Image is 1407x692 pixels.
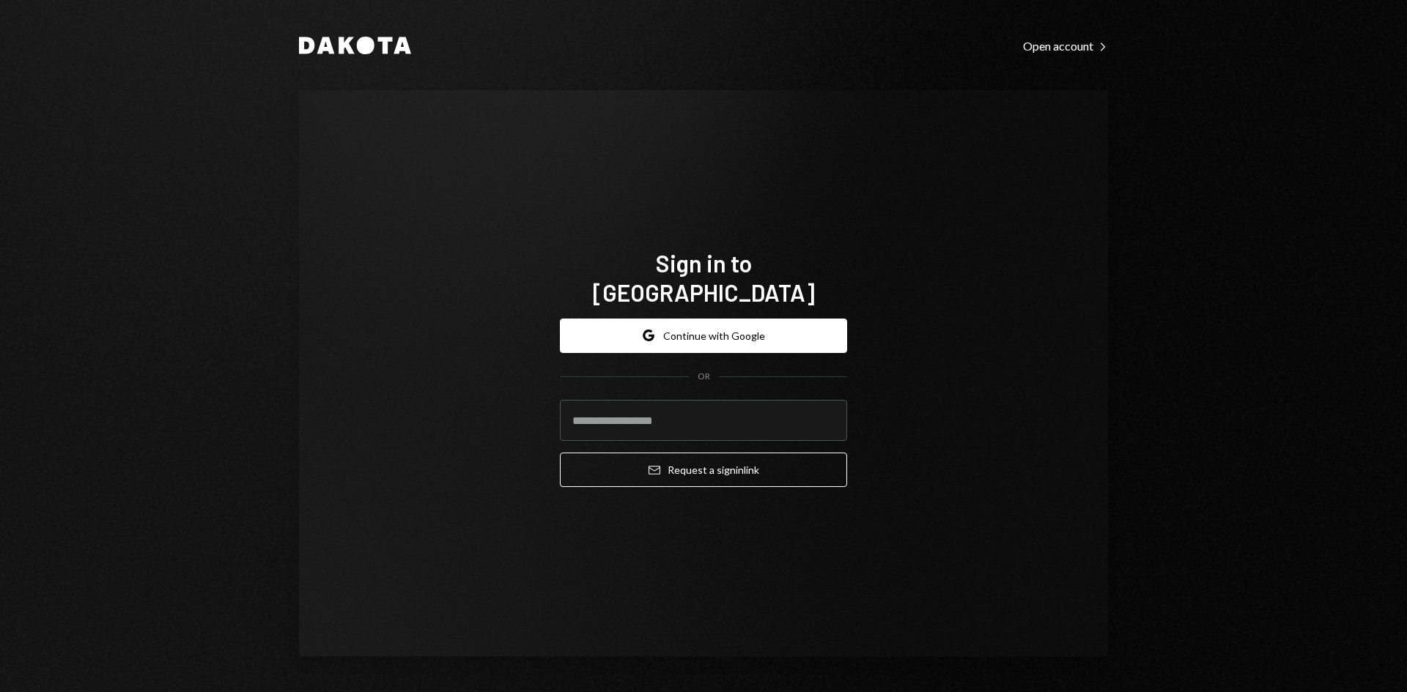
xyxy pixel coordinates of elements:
div: Open account [1023,39,1108,53]
h1: Sign in to [GEOGRAPHIC_DATA] [560,248,847,307]
button: Continue with Google [560,319,847,353]
a: Open account [1023,37,1108,53]
div: OR [698,371,710,383]
button: Request a signinlink [560,453,847,487]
